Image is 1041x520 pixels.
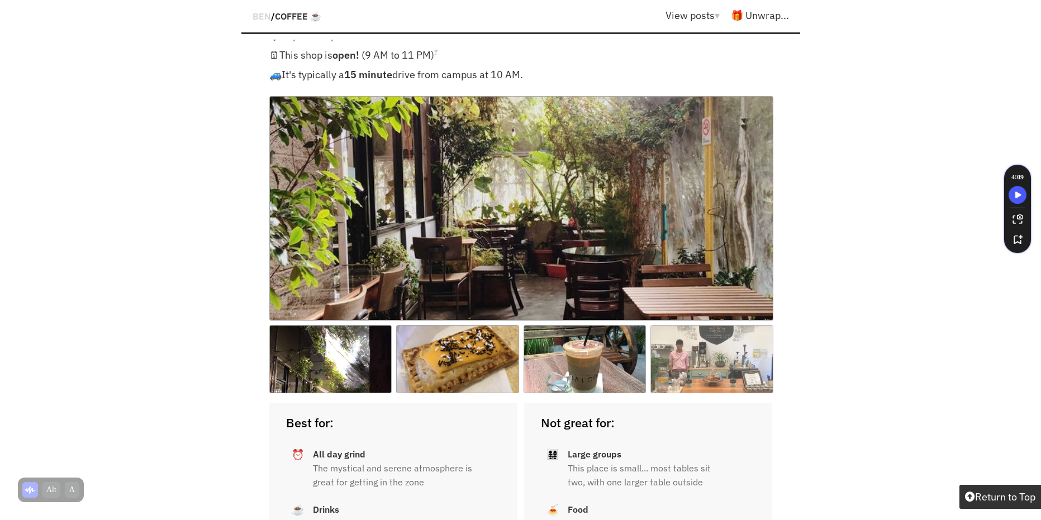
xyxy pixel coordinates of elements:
[269,325,392,393] img: o.jpg
[715,9,720,22] span: ▾
[959,485,1041,509] button: Return to Top
[279,49,438,61] span: This shop is (9 AM to 11 PM)
[275,11,321,22] a: Coffee ☕️
[313,461,484,489] p: The mystical and serene atmosphere is great for getting in the zone
[546,504,559,516] span: 🍝
[332,49,359,61] strong: open!
[546,449,559,461] span: 👨‍👩‍👧‍👧
[269,65,772,84] p: It's typically a drive from campus at 10 AM.
[541,414,772,431] h2: Not great for:
[292,504,304,516] span: ☕️
[568,504,588,515] strong: Food
[344,68,392,81] strong: 15 minute
[313,504,339,515] strong: Drinks
[313,449,365,460] strong: All day grind
[731,9,789,22] a: 🎁 Unwrap...
[253,11,271,22] a: BEN
[269,29,282,42] span: 💸
[253,6,321,26] div: /
[568,449,621,460] strong: Large groups
[524,325,647,393] img: o.jpg
[269,96,773,321] img: balcony-hero.jpg
[434,47,438,57] sup: ?
[381,29,408,42] strong: $5.00
[650,325,773,393] img: o.jpg
[292,449,304,461] span: ⏰
[286,414,517,431] h2: Best for:
[269,49,279,61] span: 🗓
[666,9,731,22] a: View posts
[396,325,519,393] img: o.jpg
[269,68,282,81] span: 🚙
[568,461,739,489] p: This place is small... most tables sit two, with one larger table outside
